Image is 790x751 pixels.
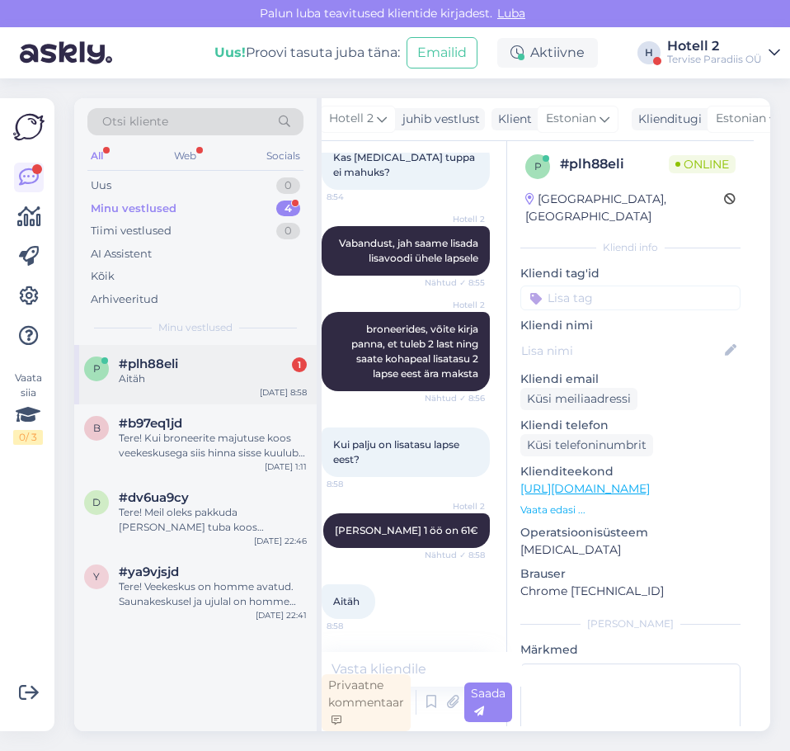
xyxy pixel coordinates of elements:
[491,111,532,128] div: Klient
[260,386,307,399] div: [DATE] 8:58
[254,535,307,547] div: [DATE] 22:46
[497,38,598,68] div: Aktiivne
[171,145,200,167] div: Web
[520,317,741,334] p: Kliendi nimi
[423,276,485,289] span: Nähtud ✓ 8:55
[333,438,462,465] span: Kui palju on lisatasu lapse eest?
[102,113,168,130] span: Otsi kliente
[265,461,307,473] div: [DATE] 1:11
[91,291,158,308] div: Arhiveeritud
[214,45,246,60] b: Uus!
[560,154,669,174] div: # plh88eli
[93,570,100,583] span: y
[276,177,300,194] div: 0
[471,686,506,718] span: Saada
[520,616,741,631] div: [PERSON_NAME]
[292,357,307,372] div: 1
[119,371,307,386] div: Aitäh
[333,595,360,607] span: Aitäh
[91,223,172,239] div: Tiimi vestlused
[327,478,388,490] span: 8:58
[93,362,101,375] span: p
[339,237,481,264] span: Vabandust, jah saame lisada lisavoodi ühele lapsele
[520,463,741,480] p: Klienditeekond
[520,371,741,388] p: Kliendi email
[520,417,741,434] p: Kliendi telefon
[520,388,637,410] div: Küsi meiliaadressi
[119,564,179,579] span: #ya9vjsjd
[322,674,411,731] div: Privaatne kommentaar
[119,579,307,609] div: Tere! Veekeskus on homme avatud. Saunakeskusel ja ujulal on homme hoolduspäev, Saunakeskus ja uju...
[13,430,43,445] div: 0 / 3
[119,357,178,371] span: #plh88eli
[119,490,189,505] span: #dv6ua9cy
[327,620,388,632] span: 8:58
[546,110,596,128] span: Estonian
[335,524,478,536] span: [PERSON_NAME] 1 öö on 61€
[520,524,741,541] p: Operatsioonisüsteem
[492,6,530,21] span: Luba
[423,299,485,311] span: Hotell 2
[716,110,766,128] span: Estonian
[520,503,741,517] p: Vaata edasi ...
[119,431,307,461] div: Tere! Kui broneerite majutuse koos veekeskusega siis hinna sisse kuulub veekeskus, ujula jõusaal ...
[520,641,741,659] p: Märkmed
[13,111,45,143] img: Askly Logo
[521,342,722,360] input: Lisa nimi
[91,201,176,217] div: Minu vestlused
[667,40,762,53] div: Hotell 2
[158,320,233,335] span: Minu vestlused
[525,191,724,225] div: [GEOGRAPHIC_DATA], [GEOGRAPHIC_DATA]
[423,213,485,225] span: Hotell 2
[632,111,702,128] div: Klienditugi
[534,160,542,172] span: p
[520,434,653,456] div: Küsi telefoninumbrit
[423,549,485,561] span: Nähtud ✓ 8:58
[91,177,111,194] div: Uus
[91,268,115,285] div: Kõik
[263,145,303,167] div: Socials
[520,541,741,559] p: [MEDICAL_DATA]
[520,286,741,310] input: Lisa tag
[256,609,307,621] div: [DATE] 22:41
[92,496,101,508] span: d
[637,41,661,64] div: H
[520,265,741,282] p: Kliendi tag'id
[520,583,741,600] p: Chrome [TECHNICAL_ID]
[520,481,650,496] a: [URL][DOMAIN_NAME]
[351,323,481,380] span: broneerides, võite kirja panna, et tuleb 2 last ning saate kohapeal lisatasu 2 lapse eest ära maksta
[520,240,741,255] div: Kliendi info
[93,422,101,434] span: b
[667,40,780,66] a: Hotell 2Tervise Paradiis OÜ
[87,145,106,167] div: All
[91,246,152,262] div: AI Assistent
[423,500,485,512] span: Hotell 2
[119,505,307,535] div: Tere! Meil oleks pakkuda [PERSON_NAME] tuba koos veekeskuse külastusega. Hinnaks oleks 104 EUR (0...
[520,565,741,583] p: Brauser
[276,201,300,217] div: 4
[669,155,736,173] span: Online
[214,43,400,63] div: Proovi tasuta juba täna:
[276,223,300,239] div: 0
[329,110,374,128] span: Hotell 2
[423,392,485,404] span: Nähtud ✓ 8:56
[13,371,43,445] div: Vaata siia
[407,37,477,68] button: Emailid
[119,416,182,431] span: #b97eq1jd
[396,111,480,128] div: juhib vestlust
[667,53,762,66] div: Tervise Paradiis OÜ
[327,191,388,203] span: 8:54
